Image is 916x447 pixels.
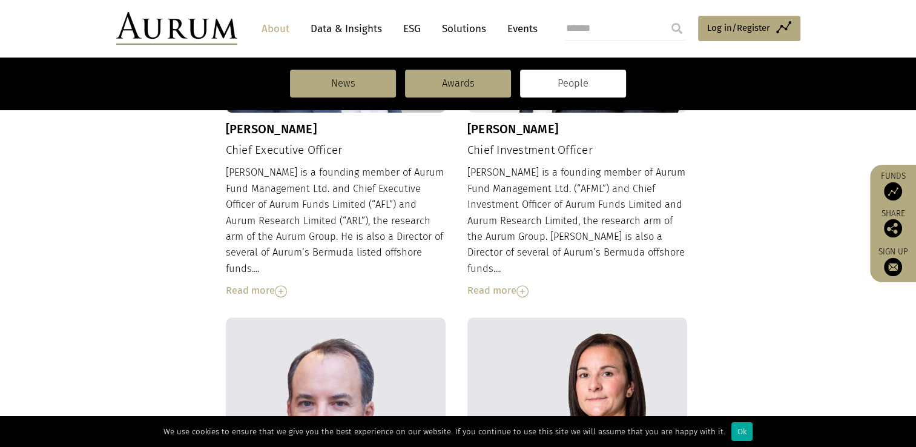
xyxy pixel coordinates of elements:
[876,171,910,200] a: Funds
[226,165,446,299] div: [PERSON_NAME] is a founding member of Aurum Fund Management Ltd. and Chief Executive Officer of A...
[467,283,688,299] div: Read more
[467,144,688,157] h4: Chief Investment Officer
[665,16,689,41] input: Submit
[467,122,688,136] h3: [PERSON_NAME]
[397,18,427,40] a: ESG
[698,16,800,41] a: Log in/Register
[731,422,753,441] div: Ok
[275,285,287,297] img: Read More
[520,70,626,98] a: People
[884,258,902,276] img: Sign up to our newsletter
[290,70,396,98] a: News
[255,18,295,40] a: About
[467,165,688,299] div: [PERSON_NAME] is a founding member of Aurum Fund Management Ltd. (“AFML”) and Chief Investment Of...
[226,122,446,136] h3: [PERSON_NAME]
[876,210,910,237] div: Share
[501,18,538,40] a: Events
[516,285,529,297] img: Read More
[226,283,446,299] div: Read more
[876,247,910,276] a: Sign up
[707,21,770,35] span: Log in/Register
[305,18,388,40] a: Data & Insights
[436,18,492,40] a: Solutions
[116,12,237,45] img: Aurum
[884,182,902,200] img: Access Funds
[226,144,446,157] h4: Chief Executive Officer
[884,219,902,237] img: Share this post
[405,70,511,98] a: Awards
